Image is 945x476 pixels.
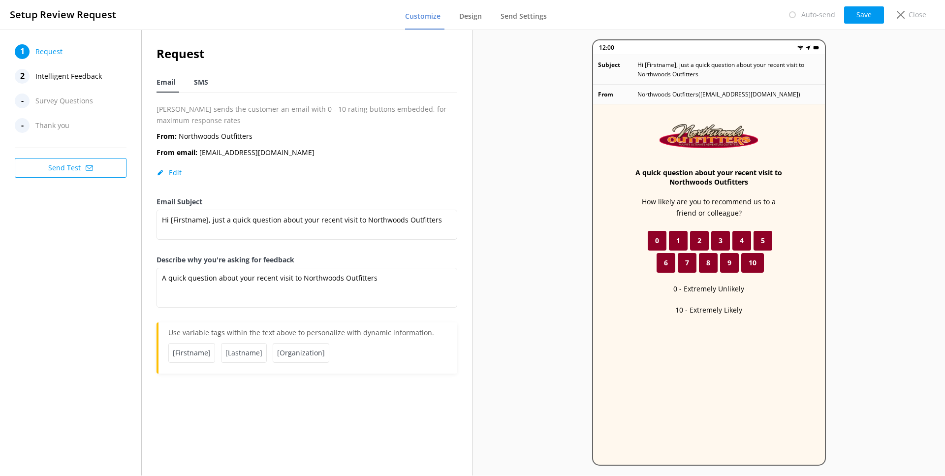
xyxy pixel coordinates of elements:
[676,235,680,246] span: 1
[664,257,668,268] span: 6
[675,305,742,316] p: 10 - Extremely Likely
[598,90,637,99] p: From
[157,77,175,87] span: Email
[168,343,215,363] span: [Firstname]
[637,60,820,79] p: Hi [Firstname], just a quick question about your recent visit to Northwoods Outfitters
[706,257,710,268] span: 8
[35,118,69,133] span: Thank you
[15,118,30,133] div: -
[157,131,177,141] b: From:
[761,235,765,246] span: 5
[273,343,329,363] span: [Organization]
[157,148,197,157] b: From email:
[673,284,744,294] p: 0 - Extremely Unlikely
[35,69,102,84] span: Intelligent Feedback
[719,235,723,246] span: 3
[405,11,441,21] span: Customize
[10,7,116,23] h3: Setup Review Request
[459,11,482,21] span: Design
[15,44,30,59] div: 1
[15,69,30,84] div: 2
[844,6,884,24] button: Save
[599,43,614,52] p: 12:00
[157,196,457,207] label: Email Subject
[15,94,30,108] div: -
[805,45,811,51] img: near-me.png
[35,94,93,108] span: Survey Questions
[157,147,315,158] p: [EMAIL_ADDRESS][DOMAIN_NAME]
[157,44,457,63] h2: Request
[697,235,701,246] span: 2
[727,257,731,268] span: 9
[194,77,208,87] span: SMS
[157,268,457,308] textarea: A quick question about your recent visit to Northwoods Outfitters
[35,44,63,59] span: Request
[598,60,637,79] p: Subject
[637,90,800,99] p: Northwoods Outfitters ( [EMAIL_ADDRESS][DOMAIN_NAME] )
[157,104,457,126] p: [PERSON_NAME] sends the customer an email with 0 - 10 rating buttons embedded, for maximum respon...
[632,168,786,187] h3: A quick question about your recent visit to Northwoods Outfitters
[157,131,252,142] p: Northwoods Outfitters
[813,45,819,51] img: battery.png
[749,257,756,268] span: 10
[157,168,182,178] button: Edit
[801,9,835,20] p: Auto-send
[157,210,457,240] textarea: Hi [Firstname], just a quick question about your recent visit to Northwoods Outfitters
[632,196,786,219] p: How likely are you to recommend us to a friend or colleague?
[221,343,267,363] span: [Lastname]
[740,235,744,246] span: 4
[157,254,457,265] label: Describe why you're asking for feedback
[168,327,447,343] p: Use variable tags within the text above to personalize with dynamic information.
[660,124,758,149] img: 857-1758642931.png
[685,257,689,268] span: 7
[797,45,803,51] img: wifi.png
[909,9,926,20] p: Close
[655,235,659,246] span: 0
[15,158,126,178] button: Send Test
[501,11,547,21] span: Send Settings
